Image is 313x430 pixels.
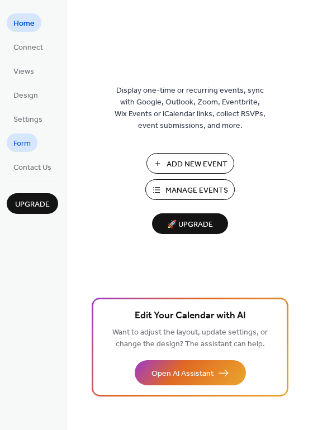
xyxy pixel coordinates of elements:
[7,133,37,152] a: Form
[13,90,38,102] span: Design
[13,138,31,150] span: Form
[7,193,58,214] button: Upgrade
[115,85,265,132] span: Display one-time or recurring events, sync with Google, Outlook, Zoom, Eventbrite, Wix Events or ...
[152,213,228,234] button: 🚀 Upgrade
[7,37,50,56] a: Connect
[146,153,234,174] button: Add New Event
[7,157,58,176] a: Contact Us
[167,159,227,170] span: Add New Event
[151,368,214,380] span: Open AI Assistant
[135,308,246,324] span: Edit Your Calendar with AI
[13,162,51,174] span: Contact Us
[13,42,43,54] span: Connect
[13,66,34,78] span: Views
[13,18,35,30] span: Home
[7,85,45,104] a: Design
[7,109,49,128] a: Settings
[7,61,41,80] a: Views
[165,185,228,197] span: Manage Events
[15,199,50,211] span: Upgrade
[159,217,221,232] span: 🚀 Upgrade
[13,114,42,126] span: Settings
[112,325,268,352] span: Want to adjust the layout, update settings, or change the design? The assistant can help.
[135,360,246,385] button: Open AI Assistant
[7,13,41,32] a: Home
[145,179,235,200] button: Manage Events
